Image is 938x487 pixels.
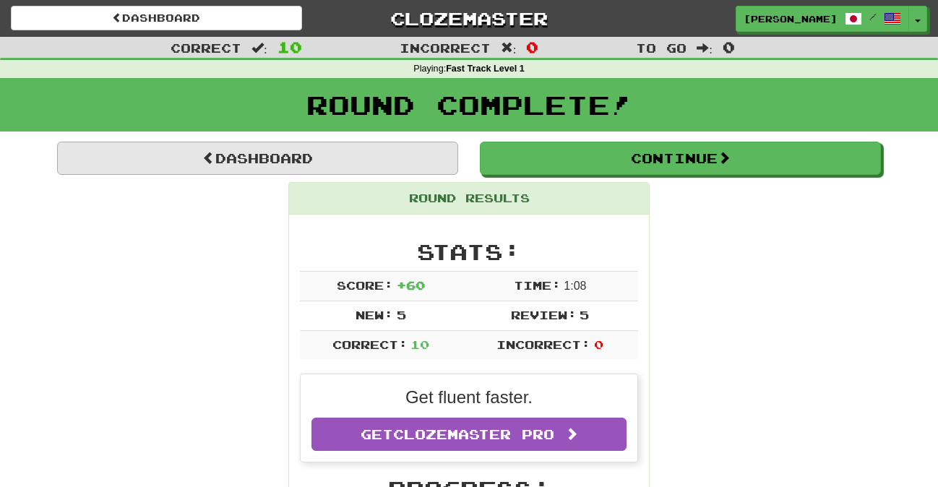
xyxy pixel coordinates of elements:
[397,308,406,322] span: 5
[723,38,735,56] span: 0
[697,42,713,54] span: :
[636,40,687,55] span: To go
[514,278,561,292] span: Time:
[324,6,615,31] a: Clozemaster
[356,308,393,322] span: New:
[580,308,589,322] span: 5
[11,6,302,30] a: Dashboard
[171,40,241,55] span: Correct
[397,278,425,292] span: + 60
[337,278,393,292] span: Score:
[393,426,554,442] span: Clozemaster Pro
[400,40,491,55] span: Incorrect
[410,337,429,351] span: 10
[501,42,517,54] span: :
[736,6,909,32] a: [PERSON_NAME] /
[332,337,408,351] span: Correct:
[289,183,649,215] div: Round Results
[5,90,933,119] h1: Round Complete!
[251,42,267,54] span: :
[446,64,525,74] strong: Fast Track Level 1
[744,12,838,25] span: [PERSON_NAME]
[57,142,458,175] a: Dashboard
[511,308,577,322] span: Review:
[869,12,877,22] span: /
[480,142,881,175] button: Continue
[300,240,638,264] h2: Stats:
[277,38,302,56] span: 10
[526,38,538,56] span: 0
[311,418,627,451] a: GetClozemaster Pro
[564,280,586,292] span: 1 : 0 8
[311,385,627,410] p: Get fluent faster.
[496,337,590,351] span: Incorrect:
[594,337,603,351] span: 0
